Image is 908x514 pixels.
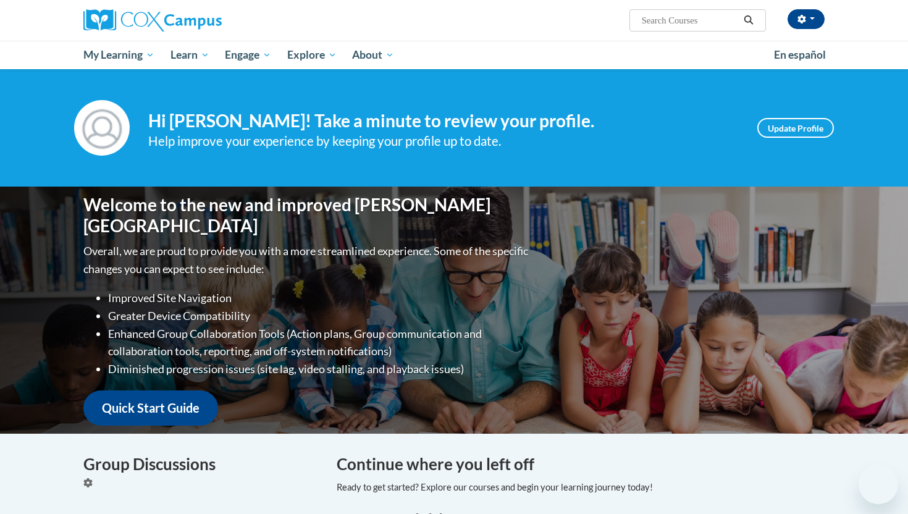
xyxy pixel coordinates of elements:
[83,452,318,476] h4: Group Discussions
[217,41,279,69] a: Engage
[757,118,834,138] a: Update Profile
[83,9,318,32] a: Cox Campus
[75,41,162,69] a: My Learning
[74,100,130,156] img: Profile Image
[108,325,531,361] li: Enhanced Group Collaboration Tools (Action plans, Group communication and collaboration tools, re...
[287,48,337,62] span: Explore
[108,307,531,325] li: Greater Device Compatibility
[83,390,218,426] a: Quick Start Guide
[739,13,758,28] button: Search
[170,48,209,62] span: Learn
[774,48,826,61] span: En español
[352,48,394,62] span: About
[108,360,531,378] li: Diminished progression issues (site lag, video stalling, and playback issues)
[162,41,217,69] a: Learn
[83,195,531,236] h1: Welcome to the new and improved [PERSON_NAME][GEOGRAPHIC_DATA]
[859,465,898,504] iframe: Button to launch messaging window
[345,41,403,69] a: About
[148,111,739,132] h4: Hi [PERSON_NAME]! Take a minute to review your profile.
[788,9,825,29] button: Account Settings
[65,41,843,69] div: Main menu
[83,48,154,62] span: My Learning
[83,9,222,32] img: Cox Campus
[641,13,739,28] input: Search Courses
[225,48,271,62] span: Engage
[766,42,834,68] a: En español
[279,41,345,69] a: Explore
[108,289,531,307] li: Improved Site Navigation
[83,242,531,278] p: Overall, we are proud to provide you with a more streamlined experience. Some of the specific cha...
[337,452,825,476] h4: Continue where you left off
[148,131,739,151] div: Help improve your experience by keeping your profile up to date.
